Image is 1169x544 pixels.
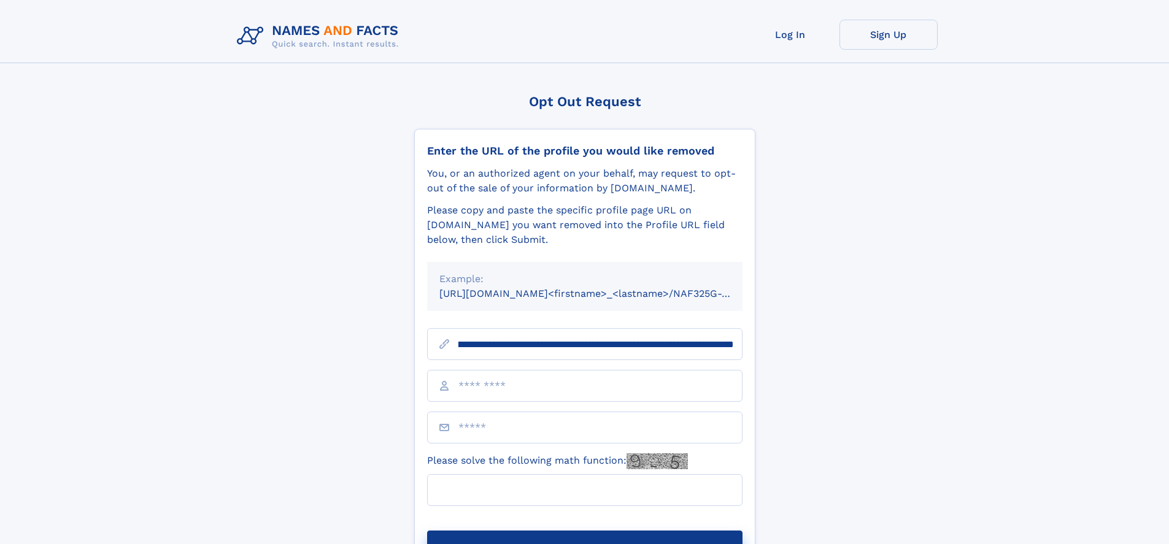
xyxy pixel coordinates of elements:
[439,288,766,299] small: [URL][DOMAIN_NAME]<firstname>_<lastname>/NAF325G-xxxxxxxx
[427,166,743,196] div: You, or an authorized agent on your behalf, may request to opt-out of the sale of your informatio...
[427,203,743,247] div: Please copy and paste the specific profile page URL on [DOMAIN_NAME] you want removed into the Pr...
[427,453,688,469] label: Please solve the following math function:
[232,20,409,53] img: Logo Names and Facts
[839,20,938,50] a: Sign Up
[741,20,839,50] a: Log In
[414,94,755,109] div: Opt Out Request
[439,272,730,286] div: Example:
[427,144,743,158] div: Enter the URL of the profile you would like removed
